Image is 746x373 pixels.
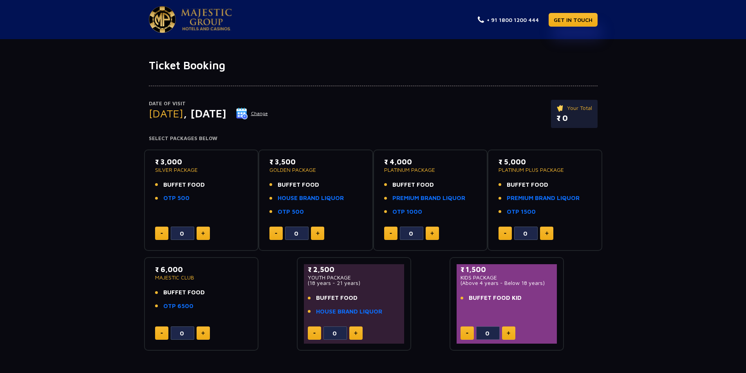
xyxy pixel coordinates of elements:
[469,294,522,303] span: BUFFET FOOD KID
[461,264,553,275] p: ₹ 1,500
[308,275,401,280] p: YOUTH PACKAGE
[549,13,598,27] a: GET IN TOUCH
[392,207,422,216] a: OTP 1000
[556,104,565,112] img: ticket
[278,207,304,216] a: OTP 500
[163,302,193,311] a: OTP 6500
[155,264,248,275] p: ₹ 6,000
[181,9,232,31] img: Majestic Pride
[201,231,205,235] img: plus
[308,280,401,286] p: (18 years - 21 years)
[161,233,163,234] img: minus
[504,233,506,234] img: minus
[149,6,176,33] img: Majestic Pride
[155,275,248,280] p: MAJESTIC CLUB
[392,180,434,189] span: BUFFET FOOD
[163,194,190,203] a: OTP 500
[278,194,344,203] a: HOUSE BRAND LIQUOR
[507,180,548,189] span: BUFFET FOOD
[163,180,205,189] span: BUFFET FOOD
[545,231,549,235] img: plus
[201,331,205,335] img: plus
[556,112,592,124] p: ₹ 0
[507,207,536,216] a: OTP 1500
[392,194,465,203] a: PREMIUM BRAND LIQUOR
[275,233,277,234] img: minus
[354,331,358,335] img: plus
[384,167,477,173] p: PLATINUM PACKAGE
[466,333,468,334] img: minus
[499,157,591,167] p: ₹ 5,000
[155,167,248,173] p: SILVER PACKAGE
[236,107,268,120] button: Change
[269,157,362,167] p: ₹ 3,500
[278,180,319,189] span: BUFFET FOOD
[316,294,358,303] span: BUFFET FOOD
[313,333,316,334] img: minus
[269,167,362,173] p: GOLDEN PACKAGE
[499,167,591,173] p: PLATINUM PLUS PACKAGE
[155,157,248,167] p: ₹ 3,000
[183,107,226,120] span: , [DATE]
[384,157,477,167] p: ₹ 4,000
[316,307,382,316] a: HOUSE BRAND LIQUOR
[149,107,183,120] span: [DATE]
[149,100,268,108] p: Date of Visit
[461,275,553,280] p: KIDS PACKAGE
[461,280,553,286] p: (Above 4 years - Below 18 years)
[163,288,205,297] span: BUFFET FOOD
[507,331,510,335] img: plus
[556,104,592,112] p: Your Total
[430,231,434,235] img: plus
[316,231,320,235] img: plus
[390,233,392,234] img: minus
[149,135,598,142] h4: Select Packages Below
[308,264,401,275] p: ₹ 2,500
[507,194,580,203] a: PREMIUM BRAND LIQUOR
[149,59,598,72] h1: Ticket Booking
[478,16,539,24] a: + 91 1800 1200 444
[161,333,163,334] img: minus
